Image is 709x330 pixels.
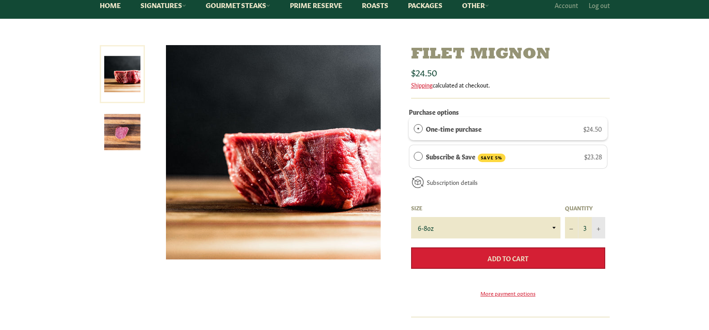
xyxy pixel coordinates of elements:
[478,154,505,162] span: SAVE 5%
[411,80,433,89] a: Shipping
[584,152,602,161] span: $23.28
[592,217,605,238] button: Increase item quantity by one
[409,107,459,116] label: Purchase options
[104,114,140,150] img: Filet Mignon
[411,289,605,297] a: More payment options
[411,81,610,89] div: calculated at checkout.
[414,124,423,134] div: One-time purchase
[426,151,505,162] label: Subscribe & Save
[411,66,437,78] span: $24.50
[414,151,423,161] div: Subscribe & Save
[565,217,578,238] button: Reduce item quantity by one
[411,204,560,212] label: Size
[565,204,605,212] label: Quantity
[166,45,381,259] img: Filet Mignon
[427,178,478,186] a: Subscription details
[411,45,610,64] h1: Filet Mignon
[583,124,602,133] span: $24.50
[426,124,482,134] label: One-time purchase
[488,254,528,263] span: Add to Cart
[411,247,605,269] button: Add to Cart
